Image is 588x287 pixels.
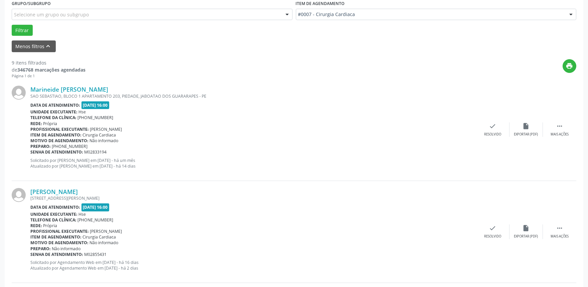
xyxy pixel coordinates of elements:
i: insert_drive_file [523,122,530,130]
div: Resolvido [484,234,501,239]
span: M02833194 [84,149,107,155]
i: insert_drive_file [523,224,530,232]
img: img [12,86,26,100]
span: Não informado [52,246,81,252]
b: Senha de atendimento: [30,252,83,257]
b: Telefone da clínica: [30,115,76,120]
div: 9 itens filtrados [12,59,85,66]
b: Data de atendimento: [30,204,80,210]
span: [PERSON_NAME] [90,126,122,132]
i: check [489,122,497,130]
div: [STREET_ADDRESS][PERSON_NAME] [30,195,476,201]
span: Hse [79,109,86,115]
b: Rede: [30,121,42,126]
b: Motivo de agendamento: [30,240,88,246]
p: Solicitado por Agendamento Web em [DATE] - há 16 dias Atualizado por Agendamento Web em [DATE] - ... [30,260,476,271]
i: check [489,224,497,232]
b: Senha de atendimento: [30,149,83,155]
span: [PERSON_NAME] [90,228,122,234]
b: Preparo: [30,143,51,149]
img: img [12,188,26,202]
div: Mais ações [551,132,569,137]
b: Profissional executante: [30,126,89,132]
button: Menos filtroskeyboard_arrow_up [12,40,56,52]
b: Item de agendamento: [30,234,81,240]
div: Exportar (PDF) [514,132,538,137]
b: Telefone da clínica: [30,217,76,223]
b: Unidade executante: [30,211,77,217]
span: Cirurgia Cardiaca [83,234,116,240]
i:  [556,122,563,130]
b: Item de agendamento: [30,132,81,138]
a: Marineide [PERSON_NAME] [30,86,108,93]
div: Mais ações [551,234,569,239]
b: Preparo: [30,246,51,252]
span: [DATE] 16:00 [81,203,110,211]
div: Exportar (PDF) [514,234,538,239]
button: Filtrar [12,25,33,36]
a: [PERSON_NAME] [30,188,78,195]
span: Selecione um grupo ou subgrupo [14,11,89,18]
i:  [556,224,563,232]
i: keyboard_arrow_up [45,42,52,50]
span: [PHONE_NUMBER] [78,217,114,223]
b: Profissional executante: [30,228,89,234]
span: Própria [43,121,57,126]
p: Solicitado por [PERSON_NAME] em [DATE] - há um mês Atualizado por [PERSON_NAME] em [DATE] - há 14... [30,158,476,169]
span: #0007 - Cirurgia Cardiaca [298,11,563,18]
b: Unidade executante: [30,109,77,115]
i: print [566,62,573,70]
span: Não informado [90,240,119,246]
span: Própria [43,223,57,228]
div: Resolvido [484,132,501,137]
button: print [563,59,576,73]
span: [PHONE_NUMBER] [52,143,88,149]
span: M02855431 [84,252,107,257]
b: Rede: [30,223,42,228]
span: Hse [79,211,86,217]
span: Não informado [90,138,119,143]
strong: 346768 marcações agendadas [17,67,85,73]
div: SAO SEBASTIAO, BLOCO 1 APARTAMENTO 203, PIEDADE, JABOATAO DOS GUARARAPES - PE [30,93,476,99]
span: Cirurgia Cardiaca [83,132,116,138]
div: Página 1 de 1 [12,73,85,79]
span: [DATE] 16:00 [81,101,110,109]
span: [PHONE_NUMBER] [78,115,114,120]
b: Data de atendimento: [30,102,80,108]
b: Motivo de agendamento: [30,138,88,143]
div: de [12,66,85,73]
